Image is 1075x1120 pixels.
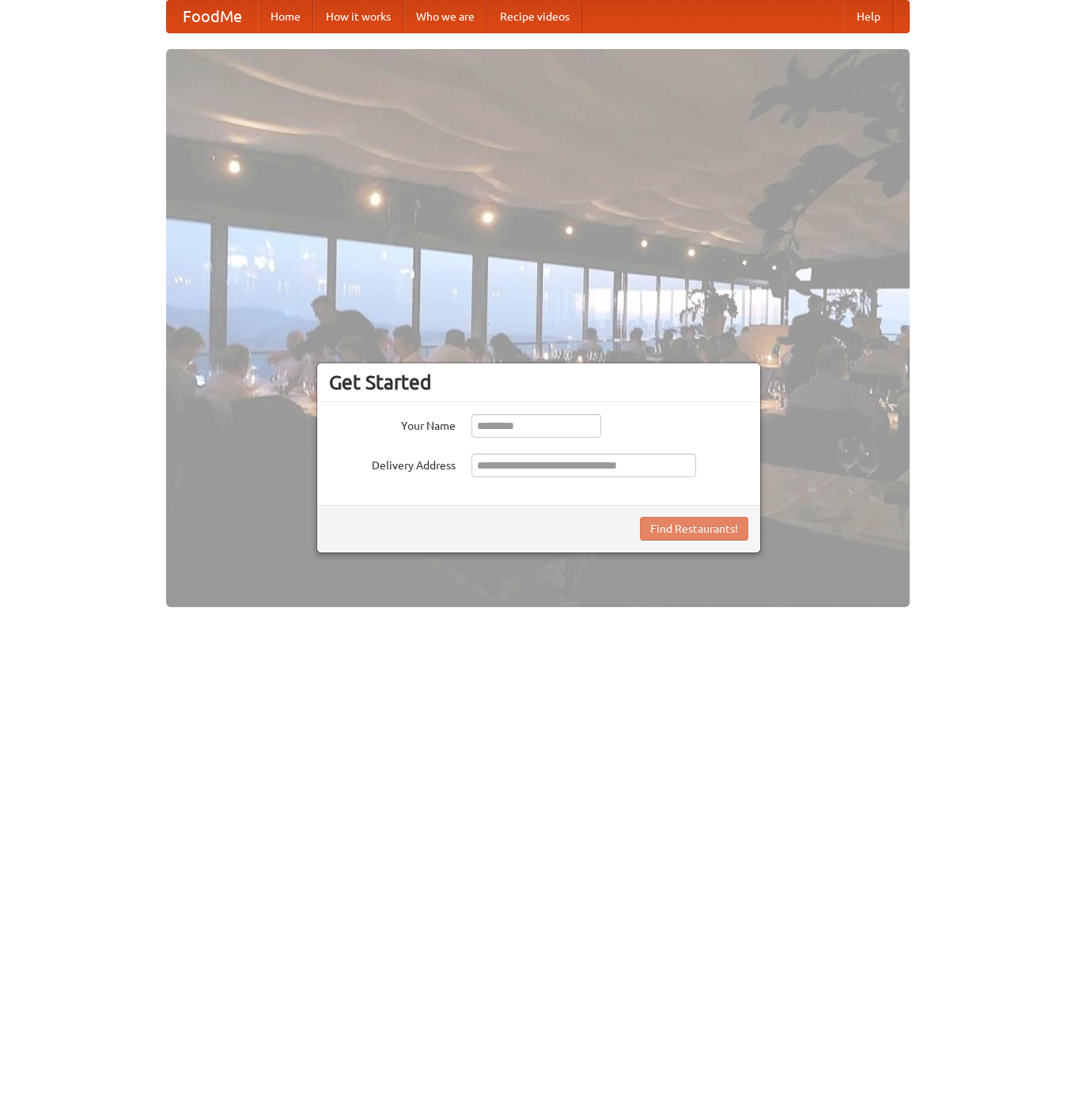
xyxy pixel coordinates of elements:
[487,1,582,32] a: Recipe videos
[640,517,748,541] button: Find Restaurants!
[329,370,748,394] h3: Get Started
[329,454,456,473] label: Delivery Address
[167,1,258,32] a: FoodMe
[313,1,403,32] a: How it works
[258,1,313,32] a: Home
[403,1,487,32] a: Who we are
[844,1,893,32] a: Help
[329,414,456,434] label: Your Name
